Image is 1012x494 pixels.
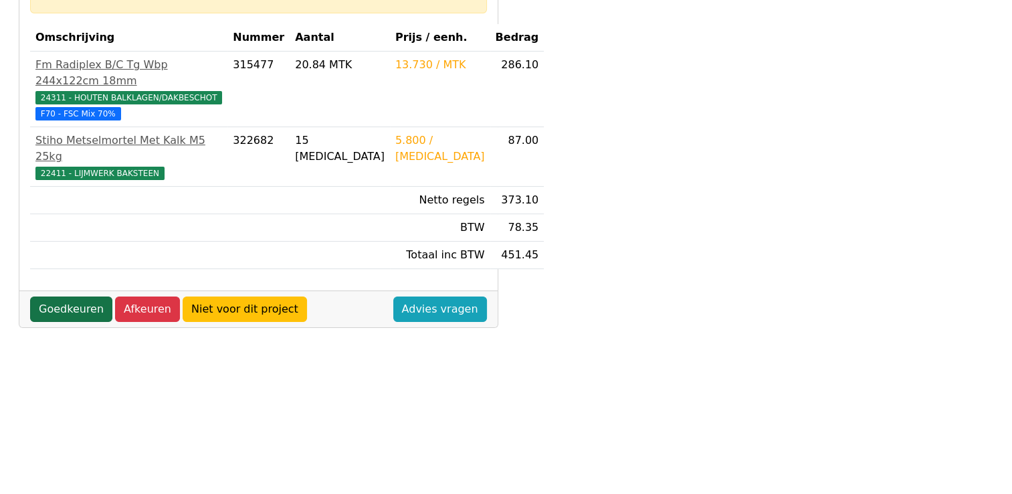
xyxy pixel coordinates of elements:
div: 20.84 MTK [295,57,385,73]
div: 15 [MEDICAL_DATA] [295,133,385,165]
div: 13.730 / MTK [395,57,485,73]
th: Omschrijving [30,24,227,52]
td: 78.35 [490,214,544,242]
td: 315477 [227,52,290,127]
span: 24311 - HOUTEN BALKLAGEN/DAKBESCHOT [35,91,222,104]
div: Stiho Metselmortel Met Kalk M5 25kg [35,133,222,165]
td: 322682 [227,127,290,187]
th: Prijs / eenh. [390,24,490,52]
td: 451.45 [490,242,544,269]
span: 22411 - LIJMWERK BAKSTEEN [35,167,165,180]
div: Fm Radiplex B/C Tg Wbp 244x122cm 18mm [35,57,222,89]
td: BTW [390,214,490,242]
td: 286.10 [490,52,544,127]
th: Bedrag [490,24,544,52]
th: Nummer [227,24,290,52]
a: Advies vragen [393,297,487,322]
span: F70 - FSC Mix 70% [35,107,121,120]
a: Niet voor dit project [183,297,307,322]
td: Totaal inc BTW [390,242,490,269]
div: 5.800 / [MEDICAL_DATA] [395,133,485,165]
a: Afkeuren [115,297,180,322]
td: 87.00 [490,127,544,187]
a: Stiho Metselmortel Met Kalk M5 25kg22411 - LIJMWERK BAKSTEEN [35,133,222,181]
td: Netto regels [390,187,490,214]
td: 373.10 [490,187,544,214]
a: Fm Radiplex B/C Tg Wbp 244x122cm 18mm24311 - HOUTEN BALKLAGEN/DAKBESCHOT F70 - FSC Mix 70% [35,57,222,121]
a: Goedkeuren [30,297,112,322]
th: Aantal [290,24,390,52]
